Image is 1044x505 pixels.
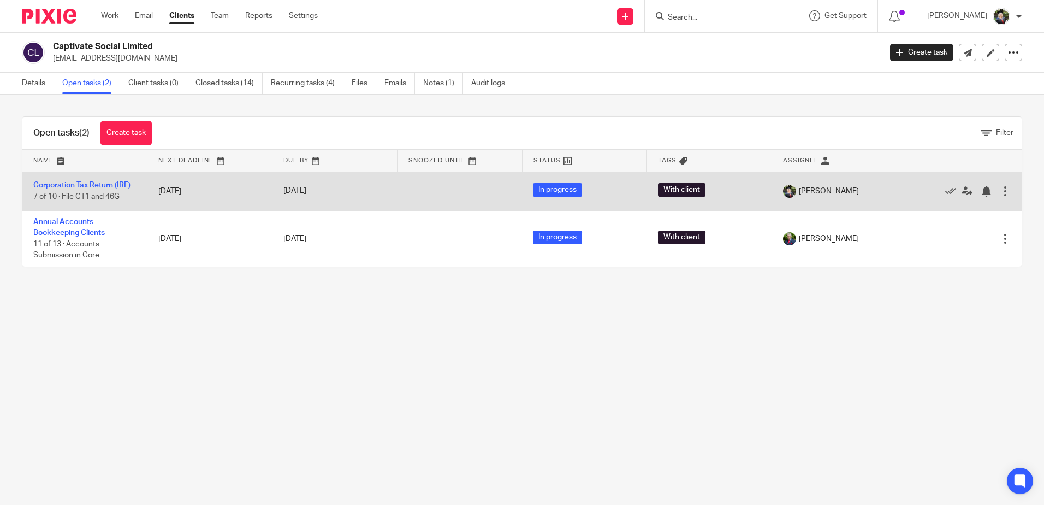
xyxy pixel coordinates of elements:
[471,73,513,94] a: Audit logs
[22,9,76,24] img: Pixie
[945,186,962,197] a: Mark as done
[996,129,1013,137] span: Filter
[799,186,859,197] span: [PERSON_NAME]
[169,10,194,21] a: Clients
[271,73,343,94] a: Recurring tasks (4)
[101,10,118,21] a: Work
[799,233,859,244] span: [PERSON_NAME]
[289,10,318,21] a: Settings
[33,193,120,201] span: 7 of 10 · File CT1 and 46G
[283,187,306,195] span: [DATE]
[33,240,99,260] span: 11 of 13 · Accounts Submission in Core
[993,8,1010,25] img: Jade.jpeg
[62,73,120,94] a: Open tasks (2)
[33,127,90,139] h1: Open tasks
[128,73,187,94] a: Client tasks (0)
[927,10,987,21] p: [PERSON_NAME]
[147,210,272,266] td: [DATE]
[135,10,153,21] a: Email
[33,218,105,237] a: Annual Accounts - Bookkeeping Clients
[22,41,45,64] img: svg%3E
[245,10,272,21] a: Reports
[783,232,796,245] img: download.png
[533,183,582,197] span: In progress
[783,185,796,198] img: Jade.jpeg
[658,231,705,244] span: With client
[658,183,705,197] span: With client
[352,73,376,94] a: Files
[211,10,229,21] a: Team
[53,41,709,52] h2: Captivate Social Limited
[384,73,415,94] a: Emails
[22,73,54,94] a: Details
[423,73,463,94] a: Notes (1)
[147,172,272,210] td: [DATE]
[53,53,874,64] p: [EMAIL_ADDRESS][DOMAIN_NAME]
[100,121,152,145] a: Create task
[283,235,306,243] span: [DATE]
[33,181,130,189] a: Corporation Tax Return (IRE)
[533,231,582,244] span: In progress
[408,157,466,163] span: Snoozed Until
[658,157,677,163] span: Tags
[79,128,90,137] span: (2)
[195,73,263,94] a: Closed tasks (14)
[667,13,765,23] input: Search
[824,12,867,20] span: Get Support
[890,44,953,61] a: Create task
[533,157,561,163] span: Status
